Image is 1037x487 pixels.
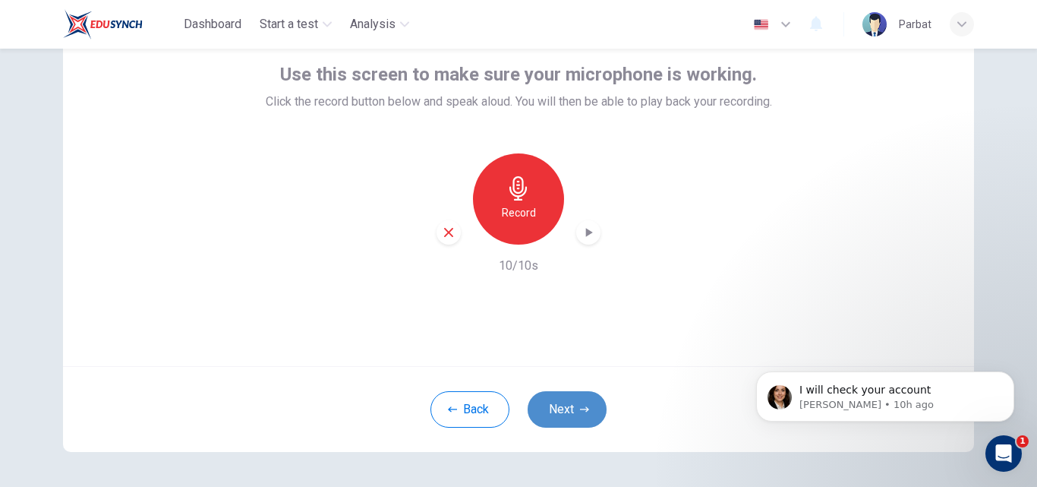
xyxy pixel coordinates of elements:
img: en [752,19,771,30]
img: EduSynch logo [63,9,143,40]
button: Start a test [254,11,338,38]
h6: Record [502,204,536,222]
span: Use this screen to make sure your microphone is working. [280,62,757,87]
button: Analysis [344,11,415,38]
span: 1 [1017,435,1029,447]
iframe: Intercom notifications message [733,340,1037,446]
span: Start a test [260,15,318,33]
button: Back [430,391,509,428]
img: Profile picture [862,12,887,36]
span: Dashboard [184,15,241,33]
span: Click the record button below and speak aloud. You will then be able to play back your recording. [266,93,772,111]
span: Analysis [350,15,396,33]
button: Record [473,153,564,245]
h6: 10/10s [499,257,538,275]
a: EduSynch logo [63,9,178,40]
div: Parbat [899,15,931,33]
button: Dashboard [178,11,247,38]
iframe: Intercom live chat [985,435,1022,472]
button: Next [528,391,607,428]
